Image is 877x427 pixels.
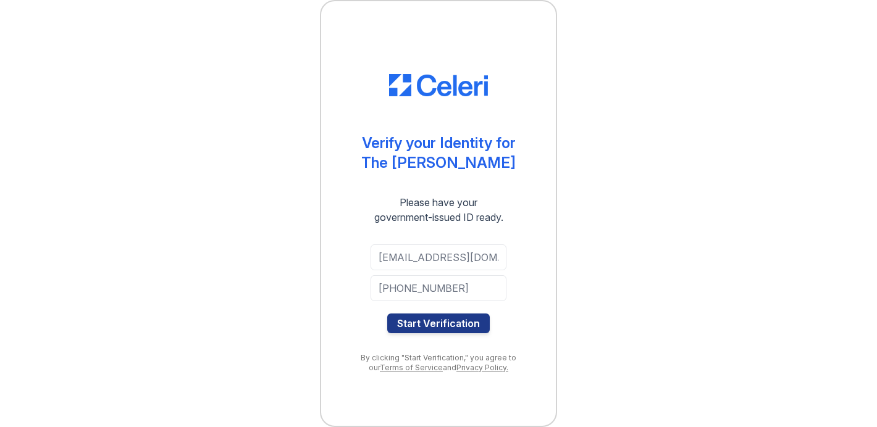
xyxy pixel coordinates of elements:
[389,74,488,96] img: CE_Logo_Blue-a8612792a0a2168367f1c8372b55b34899dd931a85d93a1a3d3e32e68fde9ad4.png
[352,195,526,225] div: Please have your government-issued ID ready.
[371,275,506,301] input: Phone
[361,133,516,173] div: Verify your Identity for The [PERSON_NAME]
[380,363,443,372] a: Terms of Service
[387,313,490,333] button: Start Verification
[346,353,531,373] div: By clicking "Start Verification," you agree to our and
[371,244,506,270] input: Email
[456,363,508,372] a: Privacy Policy.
